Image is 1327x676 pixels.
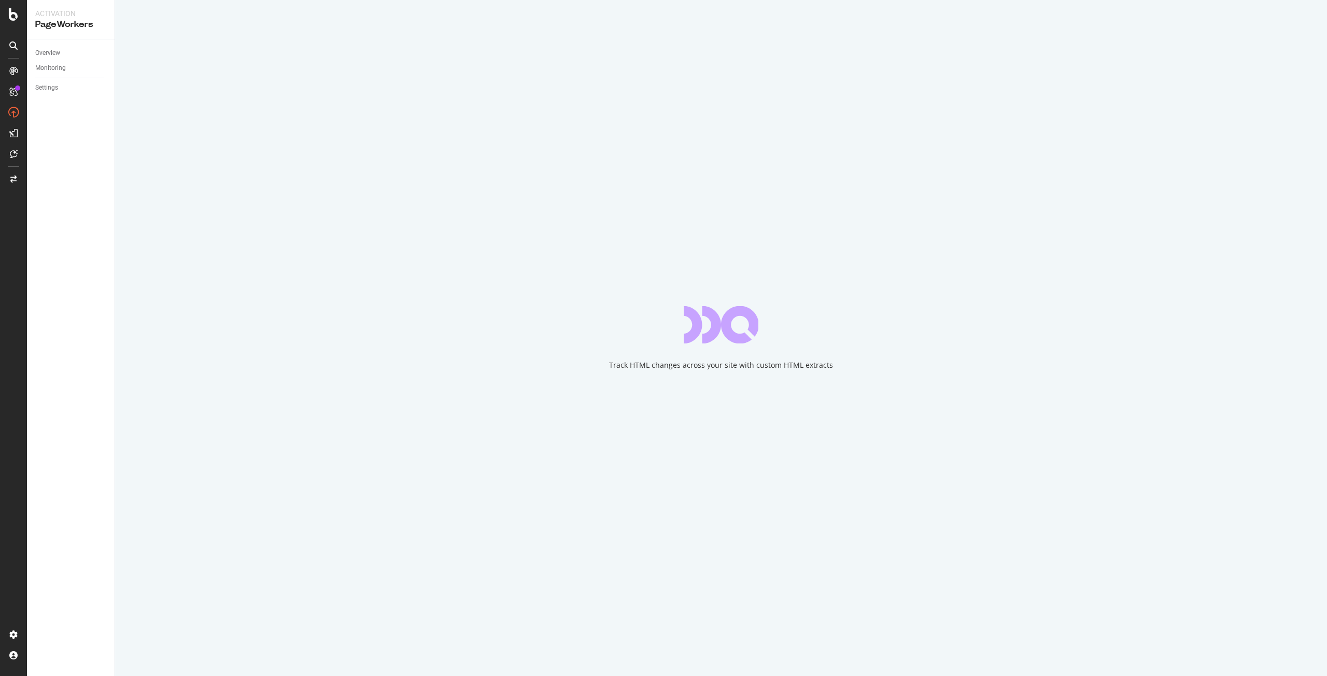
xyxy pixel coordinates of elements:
[35,8,106,19] div: Activation
[35,48,107,59] a: Overview
[35,19,106,31] div: PageWorkers
[35,63,107,74] a: Monitoring
[684,306,758,343] div: animation
[35,82,58,93] div: Settings
[609,360,833,370] div: Track HTML changes across your site with custom HTML extracts
[35,82,107,93] a: Settings
[35,63,66,74] div: Monitoring
[35,48,60,59] div: Overview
